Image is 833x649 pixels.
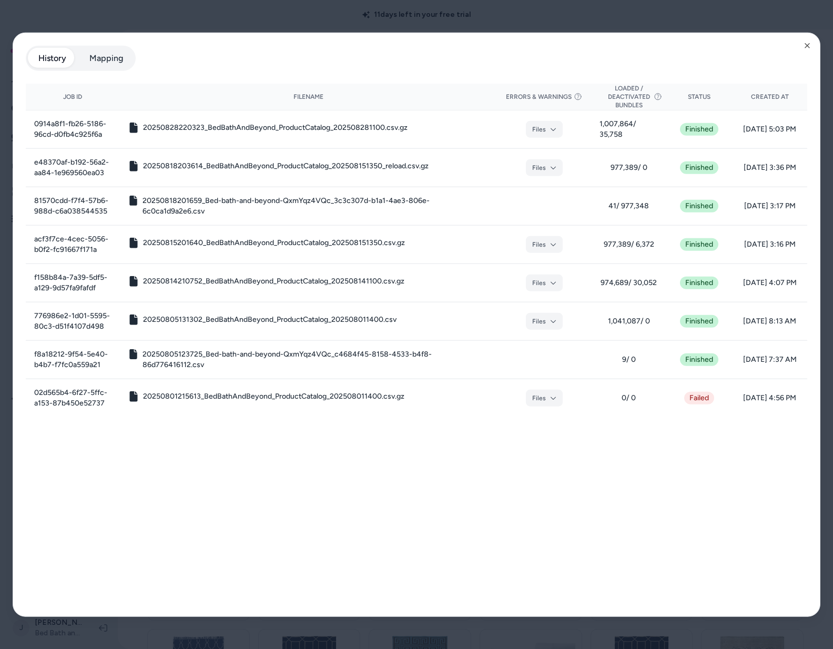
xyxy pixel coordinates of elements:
[128,315,397,325] button: 20250805131302_BedBathAndBeyond_ProductCatalog_202508011400.csv
[600,393,658,403] span: 0 / 0
[526,275,563,291] button: Files
[143,196,489,217] span: 20250818201659_Bed-bath-and-beyond-QxmYqz4VQc_3c3c307d-b1a1-4ae3-806e-6c0ca1d9a2e6.csv
[526,236,563,253] button: Files
[143,238,405,248] span: 20250815201640_BedBathAndBeyond_ProductCatalog_202508151350.csv.gz
[740,93,799,101] div: Created At
[600,201,658,211] span: 41 / 977,348
[680,238,718,251] div: Finished
[740,316,799,327] span: [DATE] 8:13 AM
[26,302,120,340] td: 776986e2-1d01-5595-80c3-d51f4107d498
[526,121,563,138] button: Files
[675,93,724,101] div: Status
[128,238,405,248] button: 20250815201640_BedBathAndBeyond_ProductCatalog_202508151350.csv.gz
[26,263,120,302] td: f158b84a-7a39-5df5-a129-9d57fa9fafdf
[680,123,718,136] div: Finished
[506,93,582,101] button: Errors & Warnings
[600,119,658,140] span: 1,007,864 / 35,758
[128,349,489,370] button: 20250805123725_Bed-bath-and-beyond-QxmYqz4VQc_c4684f45-8158-4533-b4f8-86d776416112.csv
[28,48,77,69] button: History
[143,315,397,325] span: 20250805131302_BedBathAndBeyond_ProductCatalog_202508011400.csv
[128,196,489,217] button: 20250818201659_Bed-bath-and-beyond-QxmYqz4VQc_3c3c307d-b1a1-4ae3-806e-6c0ca1d9a2e6.csv
[526,159,563,176] button: Files
[26,110,120,148] td: 0914a8f1-fb26-5186-96cd-d0fb4c925f6a
[680,315,718,328] div: Finished
[128,161,429,171] button: 20250818203614_BedBathAndBeyond_ProductCatalog_202508151350_reload.csv.gz
[680,353,718,366] div: Finished
[128,276,404,287] button: 20250814210752_BedBathAndBeyond_ProductCatalog_202508141100.csv.gz
[526,390,563,407] button: Files
[143,349,489,370] span: 20250805123725_Bed-bath-and-beyond-QxmYqz4VQc_c4684f45-8158-4533-b4f8-86d776416112.csv
[26,225,120,263] td: acf3f7ce-4cec-5056-b0f2-fc91667f171a
[740,201,799,211] span: [DATE] 3:17 PM
[600,316,658,327] span: 1,041,087 / 0
[526,313,563,330] button: Files
[143,276,404,287] span: 20250814210752_BedBathAndBeyond_ProductCatalog_202508141100.csv.gz
[128,93,489,101] div: Filename
[600,239,658,250] span: 977,389 / 6,372
[143,161,429,171] span: 20250818203614_BedBathAndBeyond_ProductCatalog_202508151350_reload.csv.gz
[26,148,120,187] td: e48370af-b192-56a2-aa84-1e969560ea03
[34,93,111,101] div: Job ID
[600,278,658,288] span: 974,689 / 30,052
[600,163,658,173] span: 977,389 / 0
[740,124,799,135] span: [DATE] 5:03 PM
[680,200,718,212] div: Finished
[740,239,799,250] span: [DATE] 3:16 PM
[600,354,658,365] span: 9 / 0
[128,123,408,133] button: 20250828220323_BedBathAndBeyond_ProductCatalog_202508281100.csv.gz
[26,379,120,417] td: 02d565b4-6f27-5ffc-a153-87b450e52737
[26,187,120,225] td: 81570cdd-f7f4-57b6-988d-c6a038544535
[740,278,799,288] span: [DATE] 4:07 PM
[600,84,658,109] button: Loaded / Deactivated Bundles
[684,392,714,404] button: Failed
[26,340,120,379] td: f8a18212-9f54-5e40-b4b7-f7fc0a559a21
[143,123,408,133] span: 20250828220323_BedBathAndBeyond_ProductCatalog_202508281100.csv.gz
[79,48,134,69] button: Mapping
[128,391,404,402] button: 20250801215613_BedBathAndBeyond_ProductCatalog_202508011400.csv.gz
[143,391,404,402] span: 20250801215613_BedBathAndBeyond_ProductCatalog_202508011400.csv.gz
[680,277,718,289] div: Finished
[740,163,799,173] span: [DATE] 3:36 PM
[740,393,799,403] span: [DATE] 4:56 PM
[740,354,799,365] span: [DATE] 7:37 AM
[680,161,718,174] div: Finished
